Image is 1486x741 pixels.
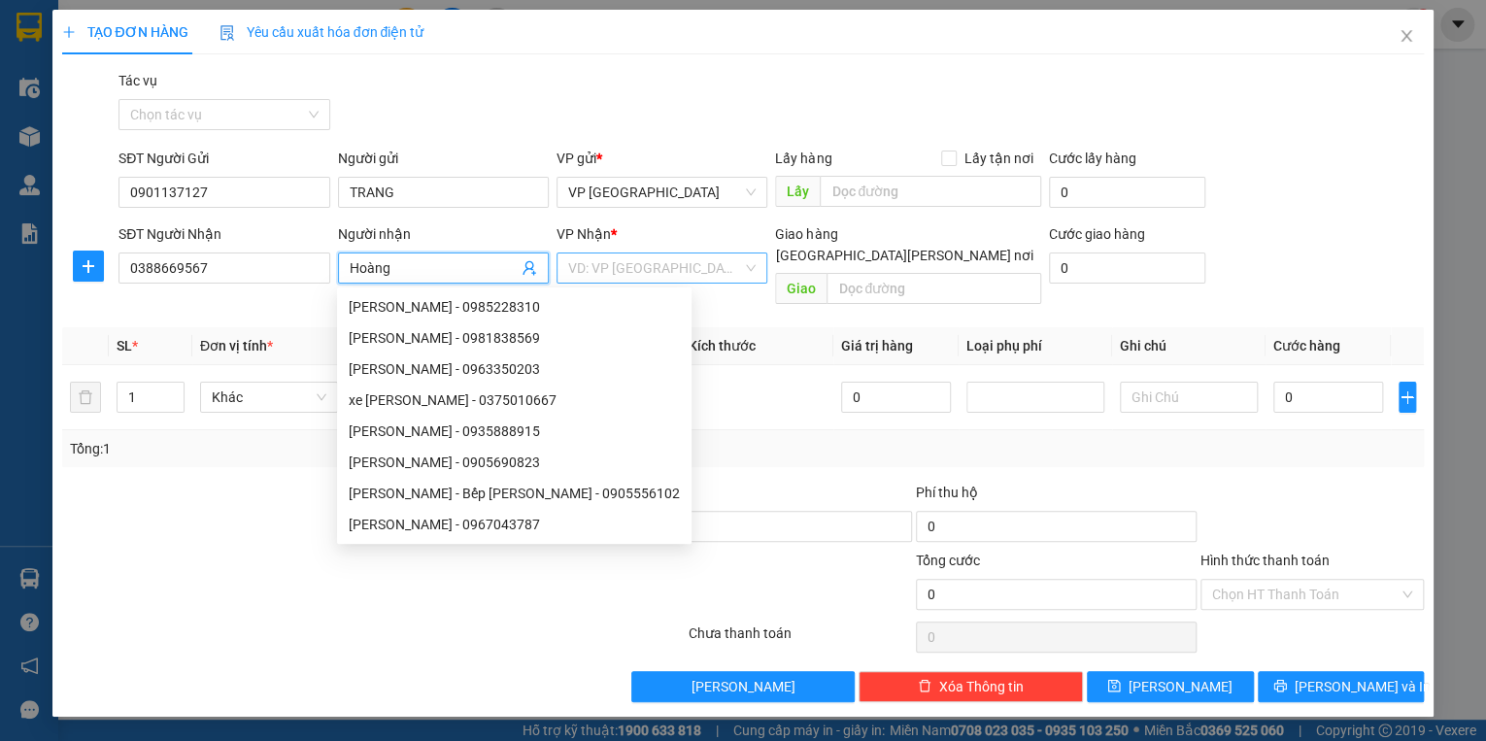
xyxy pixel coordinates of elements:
div: Anh Hoàng - 0905690823 [337,447,692,478]
span: close [1399,28,1414,44]
span: Lấy tận nơi [957,148,1041,169]
div: Tổng: 1 [70,438,575,459]
input: Ghi Chú [1120,382,1258,413]
div: SĐT Người Gửi [118,148,329,169]
label: Cước giao hàng [1049,226,1145,242]
button: printer[PERSON_NAME] và In [1258,671,1425,702]
input: Dọc đường [827,273,1041,304]
div: Chưa thanh toán [686,623,913,657]
div: hoàng - 0967043787 [337,509,692,540]
button: deleteXóa Thông tin [859,671,1082,702]
div: Người gửi [338,148,549,169]
span: delete [918,679,931,694]
div: [PERSON_NAME] - 0981838569 [349,327,680,349]
label: Hình thức thanh toán [1200,553,1330,568]
label: Tác vụ [118,73,157,88]
div: Anh Huy - Bếp Huy Hoàng - 0905556102 [337,478,692,509]
div: [PERSON_NAME] - 0985228310 [349,296,680,318]
button: plus [73,251,104,282]
div: [PERSON_NAME] - 0905690823 [349,452,680,473]
span: SL [117,338,132,354]
span: Lấy [775,176,820,207]
th: Loại phụ phí [959,327,1112,365]
div: xe [PERSON_NAME] - 0375010667 [349,389,680,411]
div: [PERSON_NAME] - 0935888915 [349,421,680,442]
span: [GEOGRAPHIC_DATA][PERSON_NAME] nơi [768,245,1041,266]
div: [PERSON_NAME] - 0963350203 [349,358,680,380]
span: Giá trị hàng [841,338,913,354]
div: Hoàng Long - 0935888915 [337,416,692,447]
span: plus [74,258,103,274]
button: save[PERSON_NAME] [1087,671,1254,702]
span: Xóa Thông tin [939,676,1024,697]
span: plus [62,25,76,39]
span: save [1107,679,1121,694]
span: Khác [212,383,326,412]
span: Lấy hàng [775,151,831,166]
span: Cước hàng [1273,338,1340,354]
input: Cước giao hàng [1049,253,1205,284]
div: VP gửi [557,148,767,169]
span: user-add [522,260,537,276]
button: delete [70,382,101,413]
span: Đơn vị tính [200,338,273,354]
input: 0 [841,382,951,413]
span: [PERSON_NAME] [692,676,795,697]
input: Dọc đường [820,176,1041,207]
span: VP Nhận [557,226,611,242]
div: [PERSON_NAME] - Bếp [PERSON_NAME] - 0905556102 [349,483,680,504]
span: [PERSON_NAME] [1129,676,1233,697]
span: Kích thước [689,338,756,354]
div: Hoàng Anh - 0985228310 [337,291,692,322]
div: Hoàng Anh - 0963350203 [337,354,692,385]
span: Giao hàng [775,226,837,242]
span: TẠO ĐƠN HÀNG [62,24,188,40]
span: [PERSON_NAME] và In [1295,676,1431,697]
button: Close [1379,10,1434,64]
span: Giao [775,273,827,304]
div: Phí thu hộ [916,482,1197,511]
label: Cước lấy hàng [1049,151,1136,166]
th: Ghi chú [1112,327,1266,365]
button: plus [1399,382,1416,413]
img: icon [220,25,235,41]
div: xe huy hoàng - 0375010667 [337,385,692,416]
span: plus [1400,389,1415,405]
button: [PERSON_NAME] [631,671,855,702]
div: [PERSON_NAME] - 0967043787 [349,514,680,535]
span: VP Đà Nẵng [568,178,756,207]
input: Cước lấy hàng [1049,177,1205,208]
span: Tổng cước [916,553,980,568]
span: printer [1273,679,1287,694]
div: SĐT Người Nhận [118,223,329,245]
div: Hoàng - 0981838569 [337,322,692,354]
div: Người nhận [338,223,549,245]
span: Yêu cầu xuất hóa đơn điện tử [220,24,424,40]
